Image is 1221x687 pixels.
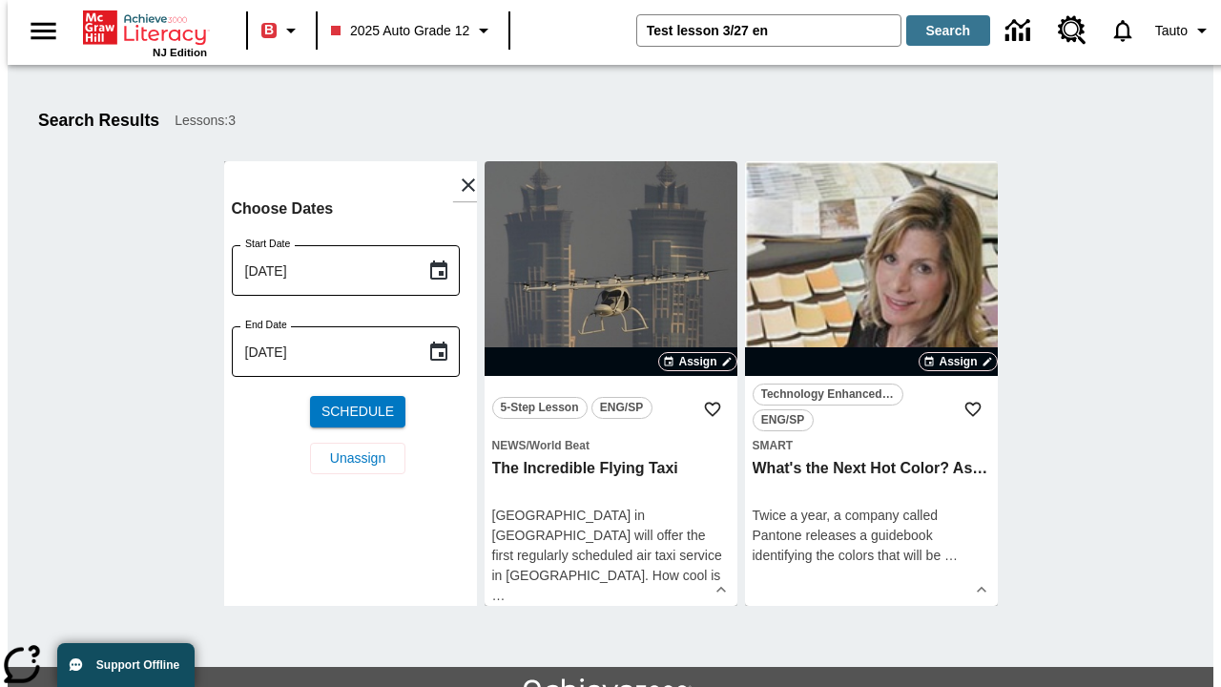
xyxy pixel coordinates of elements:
[753,459,990,479] h3: What's the Next Hot Color? Ask Pantone
[695,392,730,427] button: Add to Favorites
[600,398,643,418] span: ENG/SP
[527,439,529,452] span: /
[919,352,997,371] button: Assign Choose Dates
[331,21,469,41] span: 2025 Auto Grade 12
[906,15,990,46] button: Search
[420,333,458,371] button: Choose date, selected date is Oct 9, 2025
[753,409,814,431] button: ENG/SP
[761,410,804,430] span: ENG/SP
[1148,13,1221,48] button: Profile/Settings
[57,643,195,687] button: Support Offline
[245,237,290,251] label: Start Date
[83,9,207,47] a: Home
[529,439,590,452] span: World Beat
[753,435,990,455] span: Topic: Smart/null
[224,161,477,606] div: lesson details
[492,397,588,419] button: 5-Step Lesson
[264,18,274,42] span: B
[753,384,903,406] button: Technology Enhanced Item
[944,548,958,563] span: …
[323,13,503,48] button: Class: 2025 Auto Grade 12, Select your class
[753,439,794,452] span: Smart
[956,392,990,427] button: Add to Favorites
[232,245,412,296] input: MMMM-DD-YYYY
[492,459,730,479] h3: The Incredible Flying Taxi
[310,443,405,474] button: Unassign
[321,402,394,422] span: Schedule
[967,575,996,604] button: Show Details
[83,7,207,58] div: Home
[330,448,385,468] span: Unassign
[232,196,485,222] h6: Choose Dates
[591,397,652,419] button: ENG/SP
[1098,6,1148,55] a: Notifications
[761,385,895,405] span: Technology Enhanced Item
[254,13,310,48] button: Boost Class color is red. Change class color
[232,326,412,377] input: MMMM-DD-YYYY
[485,161,737,606] div: lesson details
[745,161,998,606] div: lesson details
[310,396,405,427] button: Schedule
[420,252,458,290] button: Choose date, selected date is Oct 9, 2025
[678,353,716,370] span: Assign
[1155,21,1188,41] span: Tauto
[153,47,207,58] span: NJ Edition
[707,575,735,604] button: Show Details
[492,439,527,452] span: News
[452,169,485,201] button: Close
[96,658,179,672] span: Support Offline
[658,352,736,371] button: Assign Choose Dates
[501,398,579,418] span: 5-Step Lesson
[753,506,990,566] div: Twice a year, a company called Pantone releases a guidebook identifying the colors that will be
[232,196,485,489] div: Choose date
[15,3,72,59] button: Open side menu
[492,506,730,606] div: [GEOGRAPHIC_DATA] in [GEOGRAPHIC_DATA] will offer the first regularly scheduled air taxi service ...
[994,5,1046,57] a: Data Center
[1046,5,1098,56] a: Resource Center, Will open in new tab
[38,111,159,131] h1: Search Results
[492,435,730,455] span: Topic: News/World Beat
[245,318,287,332] label: End Date
[637,15,900,46] input: search field
[175,111,236,131] span: Lessons : 3
[939,353,977,370] span: Assign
